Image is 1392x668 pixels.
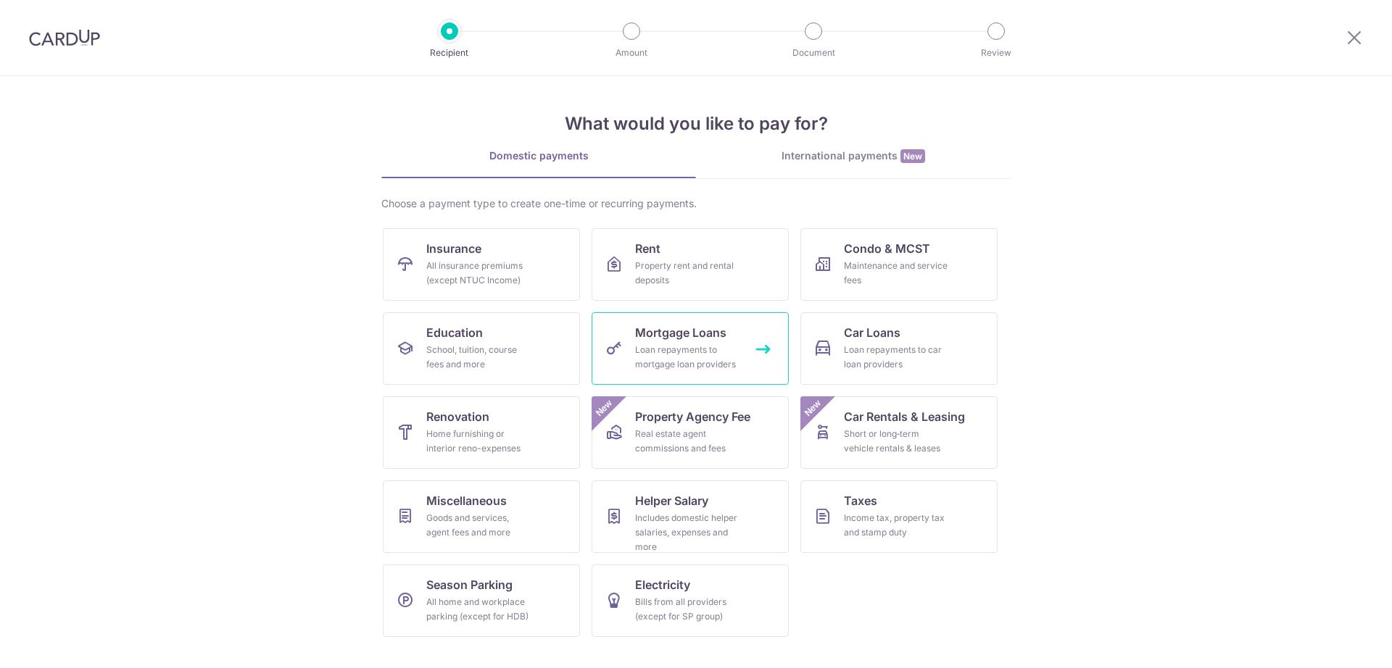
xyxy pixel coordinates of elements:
[592,228,789,301] a: RentProperty rent and rental deposits
[801,396,825,420] span: New
[426,492,507,509] span: Miscellaneous
[800,480,998,553] a: TaxesIncome tax, property tax and stamp duty
[800,312,998,385] a: Car LoansLoan repayments to car loan providers
[383,396,580,469] a: RenovationHome furnishing or interior reno-expenses
[696,149,1011,164] div: International payments
[426,259,531,288] div: All insurance premiums (except NTUC Income)
[426,576,513,593] span: Season Parking
[29,29,100,46] img: CardUp
[383,564,580,637] a: Season ParkingAll home and workplace parking (except for HDB)
[426,240,481,257] span: Insurance
[128,10,158,23] span: Help
[426,408,489,425] span: Renovation
[381,196,1011,211] div: Choose a payment type to create one-time or recurring payments.
[381,149,696,163] div: Domestic payments
[760,46,867,60] p: Document
[844,408,965,425] span: Car Rentals & Leasing
[426,595,531,624] div: All home and workplace parking (except for HDB)
[635,259,739,288] div: Property rent and rental deposits
[426,511,531,540] div: Goods and services, agent fees and more
[592,396,616,420] span: New
[383,228,580,301] a: InsuranceAll insurance premiums (except NTUC Income)
[635,408,750,425] span: Property Agency Fee
[578,46,685,60] p: Amount
[592,396,789,469] a: Property Agency FeeReal estate agent commissions and feesNew
[844,492,877,509] span: Taxes
[844,427,948,456] div: Short or long‑term vehicle rentals & leases
[635,576,690,593] span: Electricity
[635,511,739,554] div: Includes domestic helper salaries, expenses and more
[635,343,739,372] div: Loan repayments to mortgage loan providers
[381,111,1011,137] h4: What would you like to pay for?
[635,240,660,257] span: Rent
[844,240,930,257] span: Condo & MCST
[592,480,789,553] a: Helper SalaryIncludes domestic helper salaries, expenses and more
[592,564,789,637] a: ElectricityBills from all providers (except for SP group)
[426,324,483,341] span: Education
[635,595,739,624] div: Bills from all providers (except for SP group)
[426,427,531,456] div: Home furnishing or interior reno-expenses
[396,46,503,60] p: Recipient
[800,228,998,301] a: Condo & MCSTMaintenance and service fees
[426,343,531,372] div: School, tuition, course fees and more
[800,396,998,469] a: Car Rentals & LeasingShort or long‑term vehicle rentals & leasesNew
[942,46,1050,60] p: Review
[635,492,708,509] span: Helper Salary
[844,343,948,372] div: Loan repayments to car loan providers
[635,324,726,341] span: Mortgage Loans
[635,427,739,456] div: Real estate agent commissions and fees
[900,149,925,163] span: New
[844,511,948,540] div: Income tax, property tax and stamp duty
[383,480,580,553] a: MiscellaneousGoods and services, agent fees and more
[844,259,948,288] div: Maintenance and service fees
[844,324,900,341] span: Car Loans
[592,312,789,385] a: Mortgage LoansLoan repayments to mortgage loan providers
[383,312,580,385] a: EducationSchool, tuition, course fees and more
